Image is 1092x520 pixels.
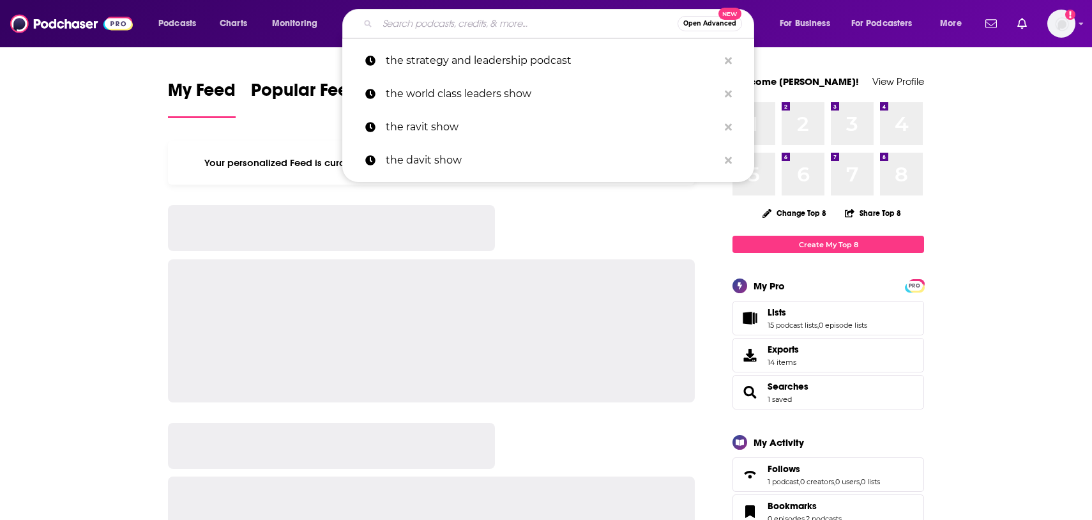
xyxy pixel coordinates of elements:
[768,477,799,486] a: 1 podcast
[718,8,741,20] span: New
[768,344,799,355] span: Exports
[1047,10,1075,38] button: Show profile menu
[737,346,762,364] span: Exports
[149,13,213,34] button: open menu
[168,79,236,118] a: My Feed
[168,79,236,109] span: My Feed
[860,477,861,486] span: ,
[844,201,902,226] button: Share Top 8
[768,463,800,475] span: Follows
[800,477,834,486] a: 0 creators
[386,144,718,177] p: the davit show
[263,13,334,34] button: open menu
[768,395,792,404] a: 1 saved
[768,321,817,330] a: 15 podcast lists
[1012,13,1032,34] a: Show notifications dropdown
[158,15,196,33] span: Podcasts
[940,15,962,33] span: More
[251,79,360,109] span: Popular Feed
[678,16,742,31] button: Open AdvancedNew
[211,13,255,34] a: Charts
[861,477,880,486] a: 0 lists
[386,77,718,111] p: the world class leaders show
[834,477,835,486] span: ,
[768,500,817,512] span: Bookmarks
[835,477,860,486] a: 0 users
[732,75,859,88] a: Welcome [PERSON_NAME]!
[819,321,867,330] a: 0 episode lists
[732,301,924,335] span: Lists
[737,466,762,484] a: Follows
[768,307,786,318] span: Lists
[272,15,317,33] span: Monitoring
[342,77,754,111] a: the world class leaders show
[683,20,736,27] span: Open Advanced
[354,9,766,38] div: Search podcasts, credits, & more...
[732,236,924,253] a: Create My Top 8
[737,383,762,401] a: Searches
[771,13,846,34] button: open menu
[220,15,247,33] span: Charts
[851,15,913,33] span: For Podcasters
[10,11,133,36] img: Podchaser - Follow, Share and Rate Podcasts
[737,309,762,327] a: Lists
[931,13,978,34] button: open menu
[386,44,718,77] p: the strategy and leadership podcast
[907,280,922,290] a: PRO
[768,500,842,512] a: Bookmarks
[342,44,754,77] a: the strategy and leadership podcast
[799,477,800,486] span: ,
[1065,10,1075,20] svg: Add a profile image
[817,321,819,330] span: ,
[768,463,880,475] a: Follows
[377,13,678,34] input: Search podcasts, credits, & more...
[754,280,785,292] div: My Pro
[980,13,1002,34] a: Show notifications dropdown
[732,338,924,372] a: Exports
[872,75,924,88] a: View Profile
[251,79,360,118] a: Popular Feed
[907,281,922,291] span: PRO
[732,457,924,492] span: Follows
[342,111,754,144] a: the ravit show
[754,436,804,448] div: My Activity
[732,375,924,409] span: Searches
[755,205,834,221] button: Change Top 8
[843,13,931,34] button: open menu
[342,144,754,177] a: the davit show
[168,141,695,185] div: Your personalized Feed is curated based on the Podcasts, Creators, Users, and Lists that you Follow.
[768,381,808,392] a: Searches
[386,111,718,144] p: the ravit show
[768,358,799,367] span: 14 items
[768,307,867,318] a: Lists
[1047,10,1075,38] span: Logged in as saraatspark
[780,15,830,33] span: For Business
[1047,10,1075,38] img: User Profile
